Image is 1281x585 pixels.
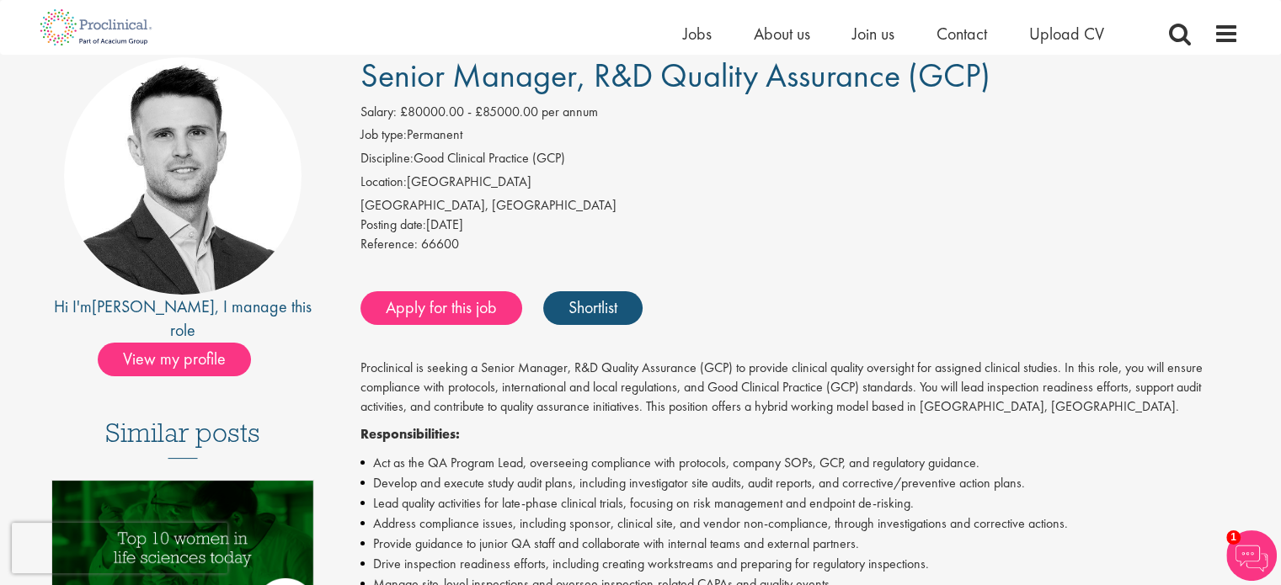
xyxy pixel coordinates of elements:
[1226,530,1241,545] span: 1
[360,173,407,192] label: Location:
[98,343,251,376] span: View my profile
[360,149,414,168] label: Discipline:
[360,534,1239,554] li: Provide guidance to junior QA staff and collaborate with internal teams and external partners.
[937,23,987,45] a: Contact
[360,54,990,97] span: Senior Manager, R&D Quality Assurance (GCP)
[360,554,1239,574] li: Drive inspection readiness efforts, including creating workstreams and preparing for regulatory i...
[360,453,1239,473] li: Act as the QA Program Lead, overseeing compliance with protocols, company SOPs, GCP, and regulato...
[360,149,1239,173] li: Good Clinical Practice (GCP)
[92,295,215,317] a: [PERSON_NAME]
[852,23,894,45] a: Join us
[400,103,598,120] span: £80000.00 - £85000.00 per annum
[360,125,1239,149] li: Permanent
[683,23,712,45] a: Jobs
[754,23,810,45] a: About us
[421,235,459,253] span: 66600
[98,346,268,368] a: View my profile
[360,473,1239,493] li: Develop and execute study audit plans, including investigator site audits, audit reports, and cor...
[360,103,397,122] label: Salary:
[360,215,1239,235] div: [DATE]
[360,173,1239,196] li: [GEOGRAPHIC_DATA]
[1226,530,1277,581] img: Chatbot
[360,425,460,443] strong: Responsibilities:
[360,196,1239,215] div: [GEOGRAPHIC_DATA], [GEOGRAPHIC_DATA]
[360,215,426,233] span: Posting date:
[360,359,1239,417] p: Proclinical is seeking a Senior Manager, R&D Quality Assurance (GCP) to provide clinical quality ...
[105,418,260,459] h3: Similar posts
[360,493,1239,513] li: Lead quality activities for late-phase clinical trials, focusing on risk management and endpoint ...
[543,291,643,325] a: Shortlist
[12,523,227,573] iframe: reCAPTCHA
[43,295,323,343] div: Hi I'm , I manage this role
[360,235,418,254] label: Reference:
[64,57,302,295] img: imeage of recruiter Joshua Godden
[360,513,1239,534] li: Address compliance issues, including sponsor, clinical site, and vendor non-compliance, through i...
[360,291,522,325] a: Apply for this job
[1029,23,1104,45] a: Upload CV
[360,125,407,145] label: Job type:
